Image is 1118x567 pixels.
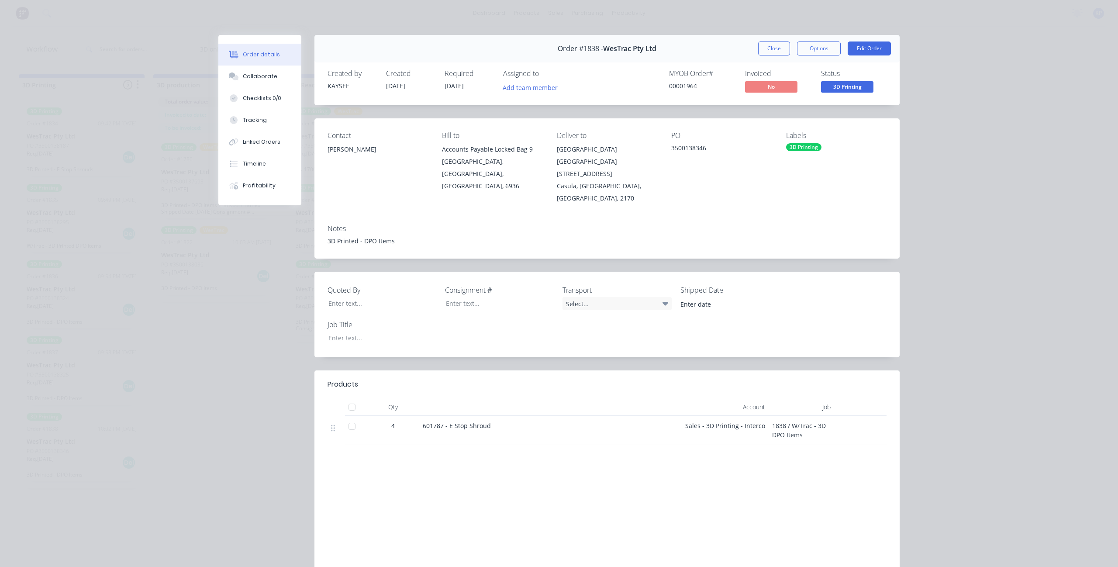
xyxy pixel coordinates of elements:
div: Notes [328,225,887,233]
div: Labels [786,131,887,140]
div: Timeline [243,160,266,168]
button: Tracking [218,109,301,131]
button: Add team member [503,81,562,93]
div: Created by [328,69,376,78]
span: 601787 - E Stop Shroud [423,422,491,430]
span: Order #1838 - [558,45,603,53]
label: Transport [562,285,672,295]
label: Shipped Date [680,285,790,295]
div: [GEOGRAPHIC_DATA], [GEOGRAPHIC_DATA], [GEOGRAPHIC_DATA], 6936 [442,156,542,192]
span: [DATE] [386,82,405,90]
button: Order details [218,44,301,66]
div: Checklists 0/0 [243,94,281,102]
button: 3D Printing [821,81,873,94]
div: Required [445,69,493,78]
button: Add team member [498,81,562,93]
div: Created [386,69,434,78]
div: Account [681,398,769,416]
div: Profitability [243,182,276,190]
div: [PERSON_NAME] [328,143,428,156]
button: Collaborate [218,66,301,87]
div: [GEOGRAPHIC_DATA] - [GEOGRAPHIC_DATA][STREET_ADDRESS]Casula, [GEOGRAPHIC_DATA], [GEOGRAPHIC_DATA]... [557,143,657,204]
span: [DATE] [445,82,464,90]
div: 3D Printing [786,143,821,151]
span: WesTrac Pty Ltd [603,45,656,53]
div: 3D Printed - DPO Items [328,236,887,245]
span: 4 [391,421,395,430]
button: Profitability [218,175,301,197]
label: Job Title [328,319,437,330]
div: Accounts Payable Locked Bag 9[GEOGRAPHIC_DATA], [GEOGRAPHIC_DATA], [GEOGRAPHIC_DATA], 6936 [442,143,542,192]
button: Edit Order [848,41,891,55]
div: Status [821,69,887,78]
span: 3D Printing [821,81,873,92]
div: Contact [328,131,428,140]
label: Quoted By [328,285,437,295]
div: Accounts Payable Locked Bag 9 [442,143,542,156]
div: Qty [367,398,419,416]
div: 1838 / W/Trac - 3D DPO Items [769,416,834,445]
label: Consignment # [445,285,554,295]
div: Collaborate [243,73,277,80]
div: [GEOGRAPHIC_DATA] - [GEOGRAPHIC_DATA][STREET_ADDRESS] [557,143,657,180]
div: Select... [562,297,672,310]
div: Assigned to [503,69,590,78]
div: Job [769,398,834,416]
div: 00001964 [669,81,735,90]
div: KAYSEE [328,81,376,90]
button: Options [797,41,841,55]
div: 3500138346 [671,143,772,156]
div: Invoiced [745,69,811,78]
div: PO [671,131,772,140]
button: Linked Orders [218,131,301,153]
div: Bill to [442,131,542,140]
button: Timeline [218,153,301,175]
span: No [745,81,797,92]
div: Order details [243,51,280,59]
div: Casula, [GEOGRAPHIC_DATA], [GEOGRAPHIC_DATA], 2170 [557,180,657,204]
div: Products [328,379,358,390]
div: Linked Orders [243,138,280,146]
div: MYOB Order # [669,69,735,78]
input: Enter date [674,297,783,311]
div: [PERSON_NAME] [328,143,428,171]
div: Deliver to [557,131,657,140]
div: Tracking [243,116,267,124]
button: Close [758,41,790,55]
div: Sales - 3D Printing - Interco [681,416,769,445]
button: Checklists 0/0 [218,87,301,109]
